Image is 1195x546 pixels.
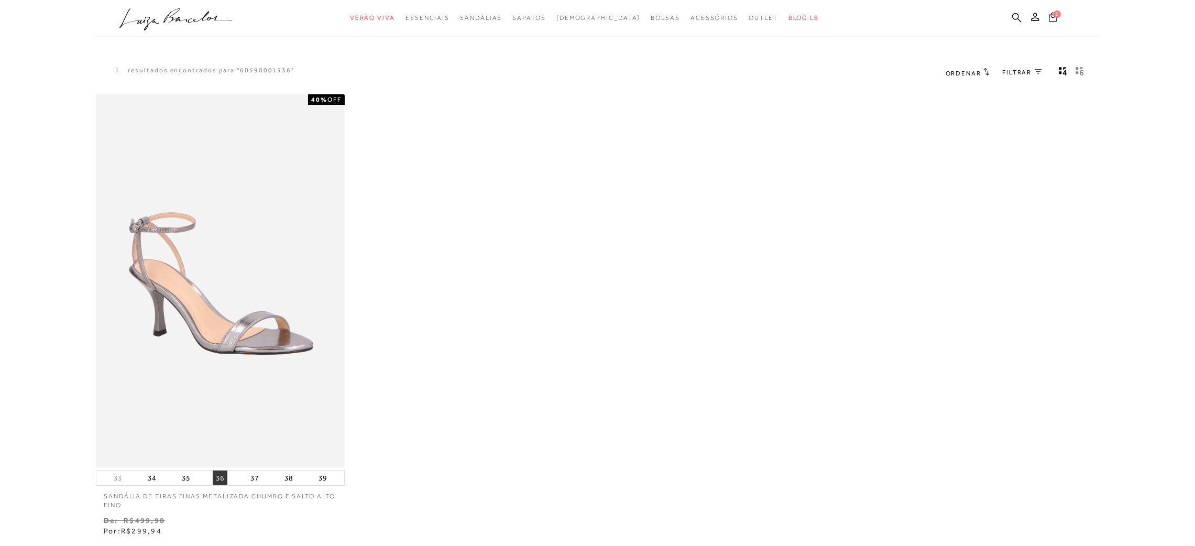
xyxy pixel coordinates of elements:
[145,471,159,485] button: 34
[124,516,165,525] small: R$499,90
[128,66,294,75] : resultados encontrados para "60590001336"
[556,8,641,28] a: noSubCategoriesText
[651,8,680,28] a: categoryNavScreenReaderText
[460,14,502,21] span: Sandálias
[247,471,262,485] button: 37
[690,8,738,28] a: categoryNavScreenReaderText
[111,473,125,483] button: 33
[104,516,118,525] small: De:
[512,8,545,28] a: categoryNavScreenReaderText
[281,471,296,485] button: 38
[327,96,342,103] span: OFF
[460,8,502,28] a: categoryNavScreenReaderText
[1054,10,1061,18] span: 0
[116,66,120,75] p: 1
[350,14,395,21] span: Verão Viva
[1072,66,1087,80] button: gridText6Desc
[1056,66,1070,80] button: Mostrar 4 produtos por linha
[104,527,162,535] span: Por:
[651,14,680,21] span: Bolsas
[512,14,545,21] span: Sapatos
[121,527,162,535] span: R$299,94
[788,8,819,28] a: BLOG LB
[405,8,450,28] a: categoryNavScreenReaderText
[1046,12,1060,26] button: 0
[1002,68,1032,77] span: FILTRAR
[749,14,778,21] span: Outlet
[690,14,738,21] span: Acessórios
[179,471,193,485] button: 35
[556,14,641,21] span: [DEMOGRAPHIC_DATA]
[213,471,227,485] button: 36
[788,14,819,21] span: BLOG LB
[97,96,344,466] img: SANDÁLIA DE TIRAS FINAS METALIZADA CHUMBO E SALTO ALTO FINO
[96,486,345,510] a: SANDÁLIA DE TIRAS FINAS METALIZADA CHUMBO E SALTO ALTO FINO
[311,96,327,103] strong: 40%
[749,8,778,28] a: categoryNavScreenReaderText
[315,471,330,485] button: 39
[350,8,395,28] a: categoryNavScreenReaderText
[946,70,981,77] span: Ordenar
[405,14,450,21] span: Essenciais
